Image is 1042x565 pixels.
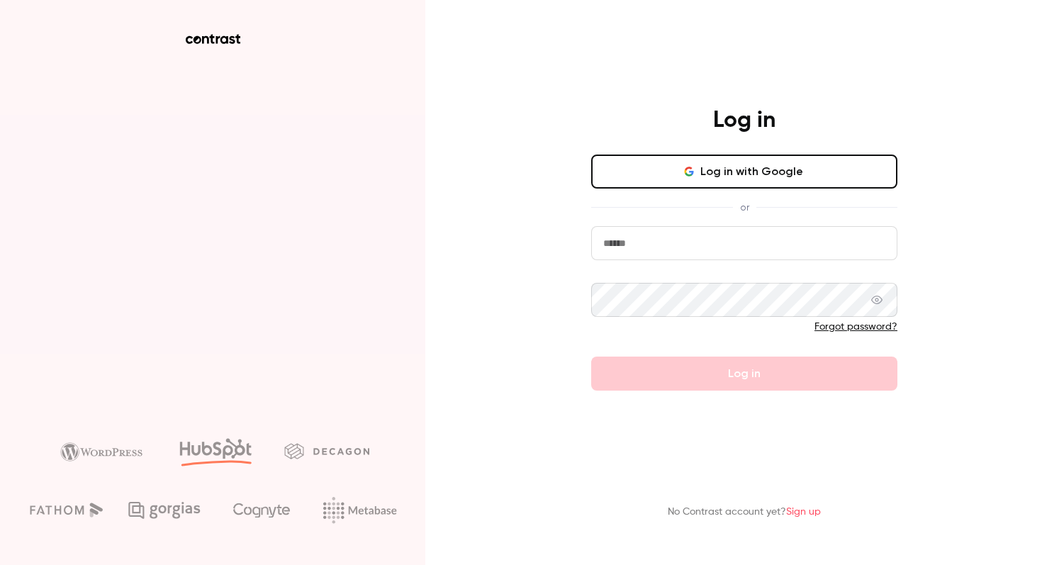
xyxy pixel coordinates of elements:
[713,106,775,135] h4: Log in
[284,443,369,459] img: decagon
[591,155,897,189] button: Log in with Google
[668,505,821,520] p: No Contrast account yet?
[786,507,821,517] a: Sign up
[814,322,897,332] a: Forgot password?
[733,200,756,215] span: or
